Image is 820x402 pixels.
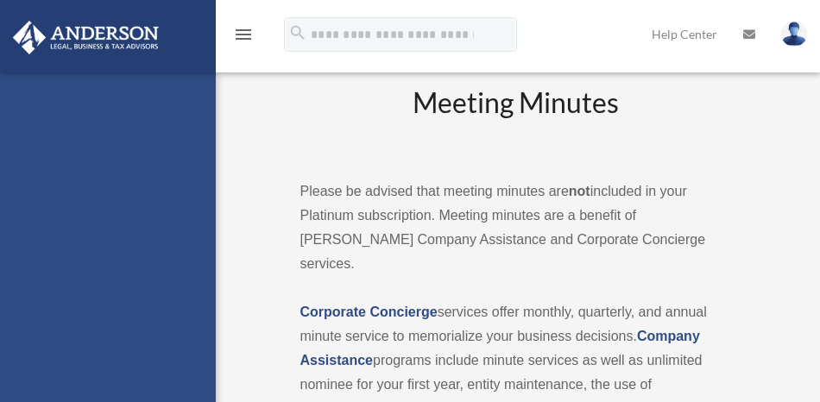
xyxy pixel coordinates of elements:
[288,23,307,42] i: search
[781,22,807,47] img: User Pic
[300,84,732,155] h2: Meeting Minutes
[300,179,732,276] p: Please be advised that meeting minutes are included in your Platinum subscription. Meeting minute...
[300,305,438,319] a: Corporate Concierge
[569,184,590,198] strong: not
[8,21,164,54] img: Anderson Advisors Platinum Portal
[300,329,700,367] a: Company Assistance
[233,30,254,45] a: menu
[233,24,254,45] i: menu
